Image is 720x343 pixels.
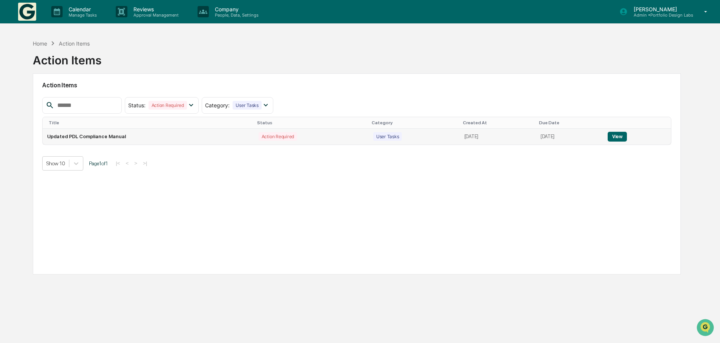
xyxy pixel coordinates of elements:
[124,160,131,166] button: <
[8,84,51,90] div: Past conversations
[233,101,262,110] div: User Tasks
[463,120,533,125] div: Created At
[62,134,93,141] span: Attestations
[372,120,457,125] div: Category
[149,101,187,110] div: Action Required
[8,95,20,107] img: Christy Clarin
[128,102,146,108] span: Status :
[34,58,124,65] div: Start new chat
[460,129,536,145] td: [DATE]
[113,160,122,166] button: |<
[127,12,182,18] p: Approval Management
[63,12,101,18] p: Manage Tasks
[18,3,36,21] img: logo
[52,131,97,144] a: 🗄️Attestations
[5,131,52,144] a: 🖐️Preclearance
[127,6,182,12] p: Reviews
[8,58,21,71] img: 1746055101610-c473b297-6a78-478c-a979-82029cc54cd1
[539,120,600,125] div: Due Date
[8,134,14,140] div: 🖐️
[608,132,627,142] button: View
[128,60,137,69] button: Start new chat
[141,160,149,166] button: >|
[34,65,104,71] div: We're available if you need us!
[63,6,101,12] p: Calendar
[205,102,230,108] span: Category :
[259,132,297,141] div: Action Required
[628,12,693,18] p: Admin • Portfolio Design Labs
[8,149,14,155] div: 🔎
[696,318,716,338] iframe: Open customer support
[42,82,671,89] h2: Action Items
[23,102,61,108] span: [PERSON_NAME]
[43,129,254,145] td: Updated PDL Compliance Manual
[209,6,262,12] p: Company
[89,160,108,166] span: Page 1 of 1
[257,120,366,125] div: Status
[8,16,137,28] p: How can we help?
[59,40,90,47] div: Action Items
[49,120,251,125] div: Title
[67,102,82,108] span: [DATE]
[75,166,91,172] span: Pylon
[33,40,47,47] div: Home
[536,129,603,145] td: [DATE]
[117,82,137,91] button: See all
[15,134,49,141] span: Preclearance
[15,148,47,155] span: Data Lookup
[16,58,29,71] img: 4531339965365_218c74b014194aa58b9b_72.jpg
[55,134,61,140] div: 🗄️
[5,145,51,159] a: 🔎Data Lookup
[209,12,262,18] p: People, Data, Settings
[608,134,627,139] a: View
[63,102,65,108] span: •
[628,6,693,12] p: [PERSON_NAME]
[373,132,402,141] div: User Tasks
[53,166,91,172] a: Powered byPylon
[33,47,101,67] div: Action Items
[132,160,139,166] button: >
